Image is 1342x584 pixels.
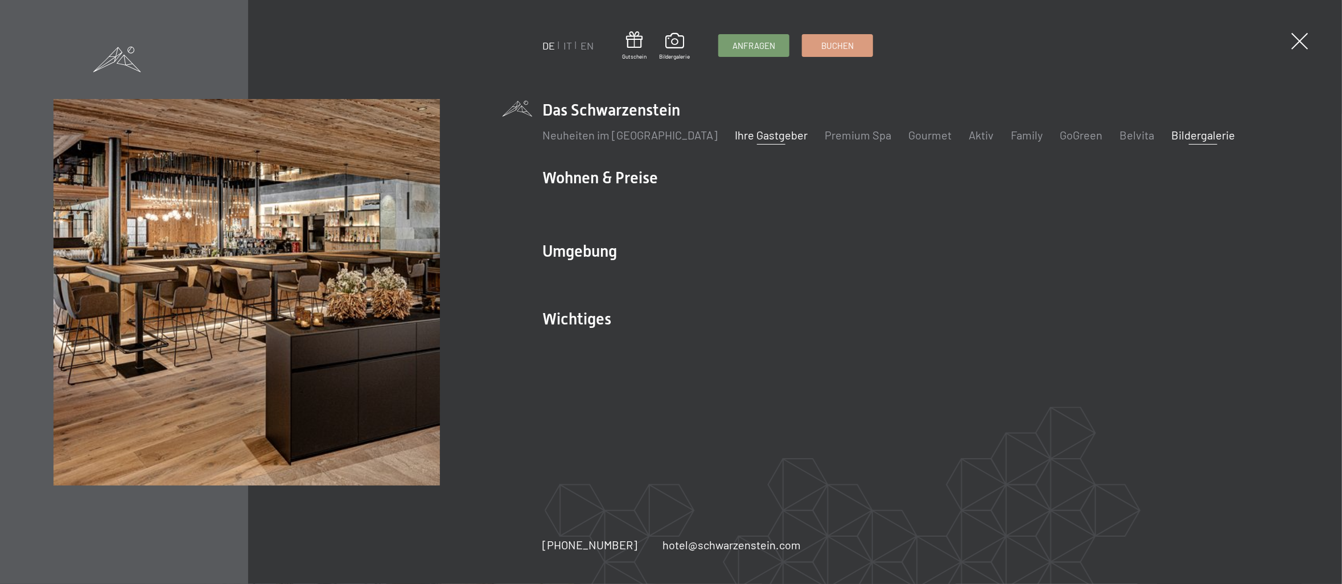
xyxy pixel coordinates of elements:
a: Belvita [1119,128,1154,142]
a: Premium Spa [825,128,891,142]
span: Gutschein [622,52,647,60]
span: [PHONE_NUMBER] [542,538,637,552]
a: Gutschein [622,31,647,60]
a: GoGreen [1060,128,1102,142]
a: Neuheiten im [GEOGRAPHIC_DATA] [542,128,718,142]
a: EN [581,39,594,52]
a: Aktiv [969,128,994,142]
a: IT [563,39,572,52]
a: [PHONE_NUMBER] [542,537,637,553]
a: Ihre Gastgeber [735,128,808,142]
a: Buchen [802,35,872,56]
span: Buchen [821,40,854,52]
a: DE [542,39,555,52]
a: hotel@schwarzenstein.com [662,537,801,553]
span: Anfragen [732,40,775,52]
a: Gourmet [908,128,952,142]
a: Bildergalerie [659,33,690,60]
img: Bildergalerie [53,99,440,486]
span: Bildergalerie [659,52,690,60]
a: Bildergalerie [1171,128,1235,142]
a: Family [1011,128,1043,142]
a: Anfragen [719,35,789,56]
